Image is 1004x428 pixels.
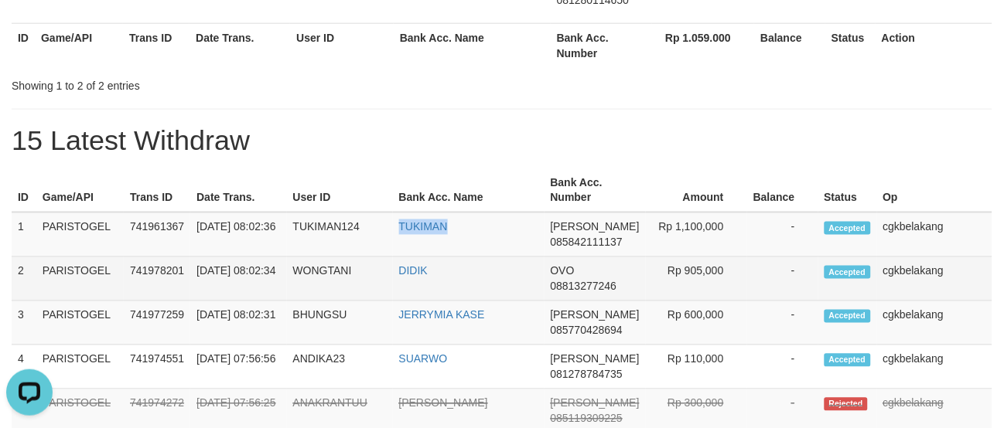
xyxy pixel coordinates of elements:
[190,301,286,345] td: [DATE] 08:02:31
[551,236,623,249] span: Copy 085842111137 to clipboard
[747,168,818,212] th: Balance
[12,168,36,212] th: ID
[124,301,190,345] td: 741977259
[123,23,190,67] th: Trans ID
[876,23,992,67] th: Action
[747,257,818,301] td: -
[646,301,747,345] td: Rp 600,000
[393,168,545,212] th: Bank Acc. Name
[825,398,868,411] span: Rejected
[877,212,992,257] td: cgkbelakang
[551,397,640,409] span: [PERSON_NAME]
[646,257,747,301] td: Rp 905,000
[877,168,992,212] th: Op
[190,345,286,389] td: [DATE] 07:56:56
[399,221,448,233] a: TUKIMAN
[825,354,871,367] span: Accepted
[818,168,877,212] th: Status
[551,221,640,233] span: [PERSON_NAME]
[36,257,124,301] td: PARISTOGEL
[652,23,754,67] th: Rp 1.059.000
[287,168,393,212] th: User ID
[825,266,871,279] span: Accepted
[287,301,393,345] td: BHUNGSU
[124,212,190,257] td: 741961367
[36,212,124,257] td: PARISTOGEL
[825,310,871,323] span: Accepted
[12,301,36,345] td: 3
[551,265,575,277] span: OVO
[287,345,393,389] td: ANDIKA23
[646,212,747,257] td: Rp 1,100,000
[12,257,36,301] td: 2
[551,369,623,381] span: Copy 081278784735 to clipboard
[646,345,747,389] td: Rp 110,000
[124,257,190,301] td: 741978201
[877,257,992,301] td: cgkbelakang
[12,212,36,257] td: 1
[747,212,818,257] td: -
[747,301,818,345] td: -
[287,257,393,301] td: WONGTANI
[825,23,876,67] th: Status
[545,168,646,212] th: Bank Acc. Number
[551,353,640,365] span: [PERSON_NAME]
[754,23,825,67] th: Balance
[12,345,36,389] td: 4
[124,168,190,212] th: Trans ID
[825,222,871,235] span: Accepted
[399,397,488,409] a: [PERSON_NAME]
[399,309,485,321] a: JERRYMIA KASE
[551,413,623,425] span: Copy 085119309225 to clipboard
[190,23,290,67] th: Date Trans.
[6,6,53,53] button: Open LiveChat chat widget
[551,23,652,67] th: Bank Acc. Number
[124,345,190,389] td: 741974551
[287,212,393,257] td: TUKIMAN124
[36,345,124,389] td: PARISTOGEL
[190,212,286,257] td: [DATE] 08:02:36
[551,309,640,321] span: [PERSON_NAME]
[551,280,617,293] span: Copy 08813277246 to clipboard
[394,23,551,67] th: Bank Acc. Name
[646,168,747,212] th: Amount
[551,324,623,337] span: Copy 085770428694 to clipboard
[290,23,394,67] th: User ID
[877,345,992,389] td: cgkbelakang
[747,345,818,389] td: -
[36,168,124,212] th: Game/API
[36,301,124,345] td: PARISTOGEL
[12,72,407,93] div: Showing 1 to 2 of 2 entries
[877,301,992,345] td: cgkbelakang
[12,125,992,156] h1: 15 Latest Withdraw
[399,265,428,277] a: DIDIK
[399,353,448,365] a: SUARWO
[35,23,123,67] th: Game/API
[12,23,35,67] th: ID
[190,257,286,301] td: [DATE] 08:02:34
[190,168,286,212] th: Date Trans.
